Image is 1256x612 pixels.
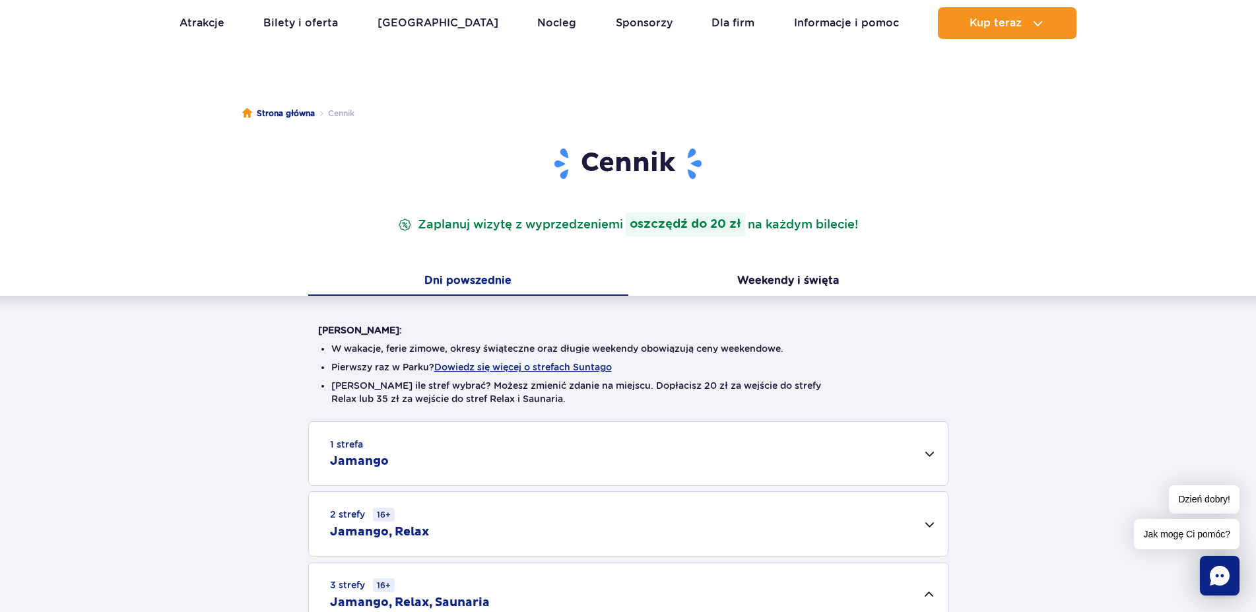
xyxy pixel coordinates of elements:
span: Jak mogę Ci pomóc? [1134,519,1239,549]
a: Sponsorzy [616,7,673,39]
strong: [PERSON_NAME]: [318,325,402,335]
button: Weekendy i święta [628,268,948,296]
h2: Jamango [330,454,389,469]
a: Informacje i pomoc [794,7,899,39]
span: Dzień dobry! [1169,485,1239,514]
a: Bilety i oferta [263,7,338,39]
span: Kup teraz [970,17,1022,29]
button: Dni powszednie [308,268,628,296]
small: 1 strefa [330,438,363,451]
h2: Jamango, Relax [330,524,429,540]
h2: Jamango, Relax, Saunaria [330,595,490,611]
div: Chat [1200,556,1239,595]
a: Atrakcje [180,7,224,39]
a: Dla firm [711,7,754,39]
strong: oszczędź do 20 zł [626,213,745,236]
li: Cennik [315,107,354,120]
small: 16+ [373,578,395,592]
p: Zaplanuj wizytę z wyprzedzeniem na każdym bilecie! [395,213,861,236]
a: Strona główna [242,107,315,120]
small: 2 strefy [330,508,395,522]
button: Dowiedz się więcej o strefach Suntago [434,362,612,372]
small: 16+ [373,508,395,522]
small: 3 strefy [330,578,395,592]
button: Kup teraz [938,7,1076,39]
li: Pierwszy raz w Parku? [331,360,925,374]
a: [GEOGRAPHIC_DATA] [378,7,498,39]
h1: Cennik [318,147,939,181]
li: [PERSON_NAME] ile stref wybrać? Możesz zmienić zdanie na miejscu. Dopłacisz 20 zł za wejście do s... [331,379,925,405]
li: W wakacje, ferie zimowe, okresy świąteczne oraz długie weekendy obowiązują ceny weekendowe. [331,342,925,355]
a: Nocleg [537,7,576,39]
